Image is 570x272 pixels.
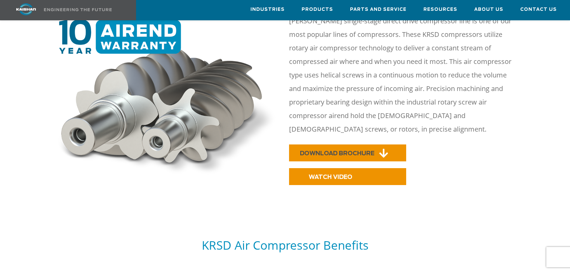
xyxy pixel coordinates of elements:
[520,0,557,19] a: Contact Us
[520,6,557,14] span: Contact Us
[350,0,407,19] a: Parts and Service
[27,237,543,253] h5: KRSD Air Compressor Benefits
[289,168,406,185] a: WATCH VIDEO
[474,6,503,14] span: About Us
[350,6,407,14] span: Parts and Service
[300,151,374,156] span: DOWNLOAD BROCHURE
[52,19,281,179] img: 10 year warranty
[309,174,352,180] span: WATCH VIDEO
[474,0,503,19] a: About Us
[289,14,520,136] p: [PERSON_NAME] single-stage direct drive compressor line is one of our most popular lines of compr...
[302,6,333,14] span: Products
[423,0,457,19] a: Resources
[302,0,333,19] a: Products
[289,144,406,161] a: DOWNLOAD BROCHURE
[423,6,457,14] span: Resources
[44,8,112,11] img: Engineering the future
[1,3,51,15] img: kaishan logo
[250,6,285,14] span: Industries
[250,0,285,19] a: Industries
